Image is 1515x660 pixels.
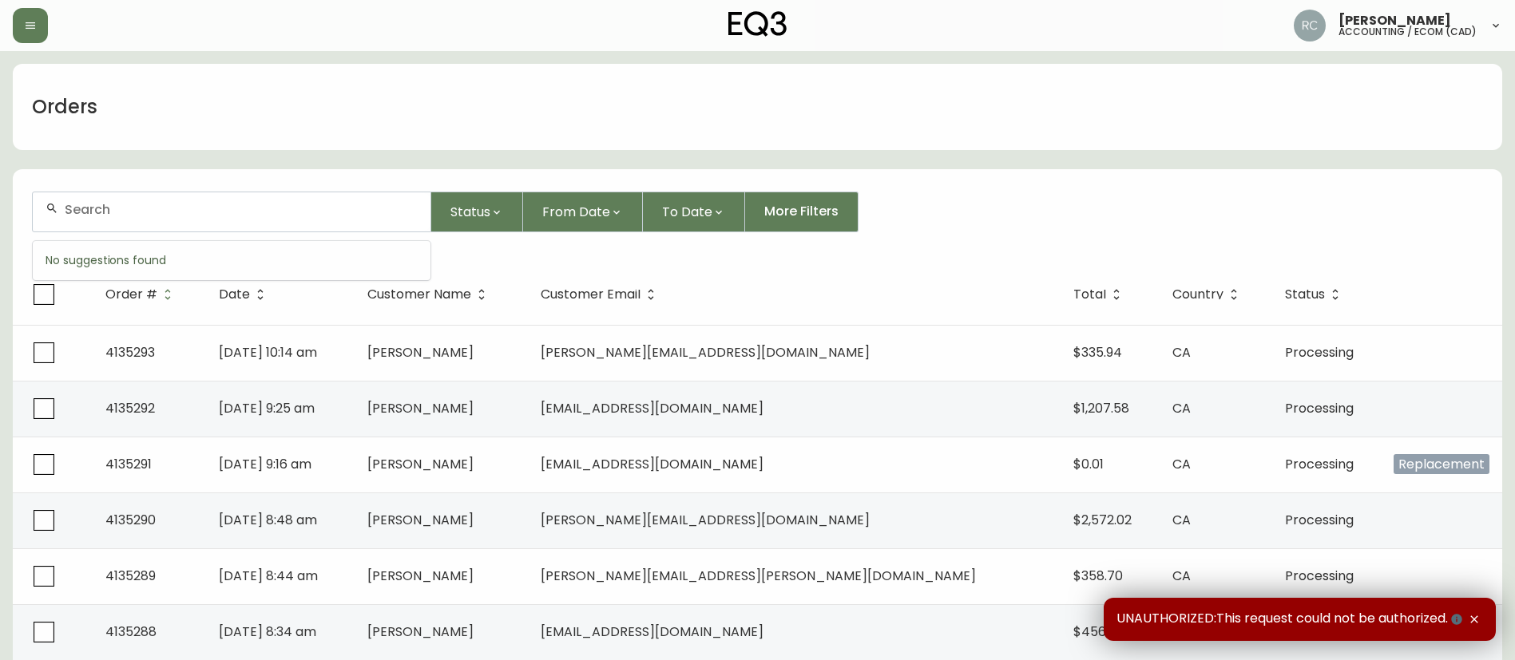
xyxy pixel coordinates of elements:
[1073,567,1123,585] span: $358.70
[662,202,712,222] span: To Date
[1073,343,1122,362] span: $335.94
[1073,455,1104,473] span: $0.01
[105,511,156,529] span: 4135290
[542,202,610,222] span: From Date
[219,399,315,417] span: [DATE] 9:25 am
[643,192,745,232] button: To Date
[1294,10,1326,41] img: f4ba4e02bd060be8f1386e3ca455bd0e
[1172,287,1244,302] span: Country
[65,202,418,217] input: Search
[1073,511,1132,529] span: $2,572.02
[219,567,318,585] span: [DATE] 8:44 am
[431,192,523,232] button: Status
[1339,14,1451,27] span: [PERSON_NAME]
[1339,27,1477,37] h5: accounting / ecom (cad)
[367,287,492,302] span: Customer Name
[541,343,870,362] span: [PERSON_NAME][EMAIL_ADDRESS][DOMAIN_NAME]
[1285,287,1346,302] span: Status
[1073,290,1106,299] span: Total
[450,202,490,222] span: Status
[745,192,859,232] button: More Filters
[1285,343,1354,362] span: Processing
[105,343,155,362] span: 4135293
[105,567,156,585] span: 4135289
[541,287,661,302] span: Customer Email
[1073,399,1129,417] span: $1,207.58
[1172,343,1191,362] span: CA
[1285,511,1354,529] span: Processing
[105,455,152,473] span: 4135291
[541,455,763,473] span: [EMAIL_ADDRESS][DOMAIN_NAME]
[367,567,474,585] span: [PERSON_NAME]
[367,399,474,417] span: [PERSON_NAME]
[541,567,976,585] span: [PERSON_NAME][EMAIL_ADDRESS][PERSON_NAME][DOMAIN_NAME]
[367,622,474,641] span: [PERSON_NAME]
[1172,511,1191,529] span: CA
[1285,290,1325,299] span: Status
[33,241,430,280] div: No suggestions found
[219,455,311,473] span: [DATE] 9:16 am
[367,343,474,362] span: [PERSON_NAME]
[1172,567,1191,585] span: CA
[764,203,839,220] span: More Filters
[105,399,155,417] span: 4135292
[105,287,178,302] span: Order #
[541,622,763,641] span: [EMAIL_ADDRESS][DOMAIN_NAME]
[219,511,317,529] span: [DATE] 8:48 am
[1073,622,1124,641] span: $456.73
[105,622,157,641] span: 4135288
[1116,611,1465,628] span: UNAUTHORIZED:This request could not be authorized.
[219,290,250,299] span: Date
[367,455,474,473] span: [PERSON_NAME]
[1172,455,1191,473] span: CA
[32,93,97,121] h1: Orders
[1172,290,1224,299] span: Country
[367,290,471,299] span: Customer Name
[219,287,271,302] span: Date
[1073,287,1127,302] span: Total
[1172,399,1191,417] span: CA
[728,11,787,37] img: logo
[1285,567,1354,585] span: Processing
[1285,455,1354,473] span: Processing
[219,622,316,641] span: [DATE] 8:34 am
[541,399,763,417] span: [EMAIL_ADDRESS][DOMAIN_NAME]
[541,290,641,299] span: Customer Email
[541,511,870,529] span: [PERSON_NAME][EMAIL_ADDRESS][DOMAIN_NAME]
[367,511,474,529] span: [PERSON_NAME]
[1394,454,1489,474] span: Replacement
[105,290,157,299] span: Order #
[523,192,643,232] button: From Date
[1285,399,1354,417] span: Processing
[219,343,317,362] span: [DATE] 10:14 am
